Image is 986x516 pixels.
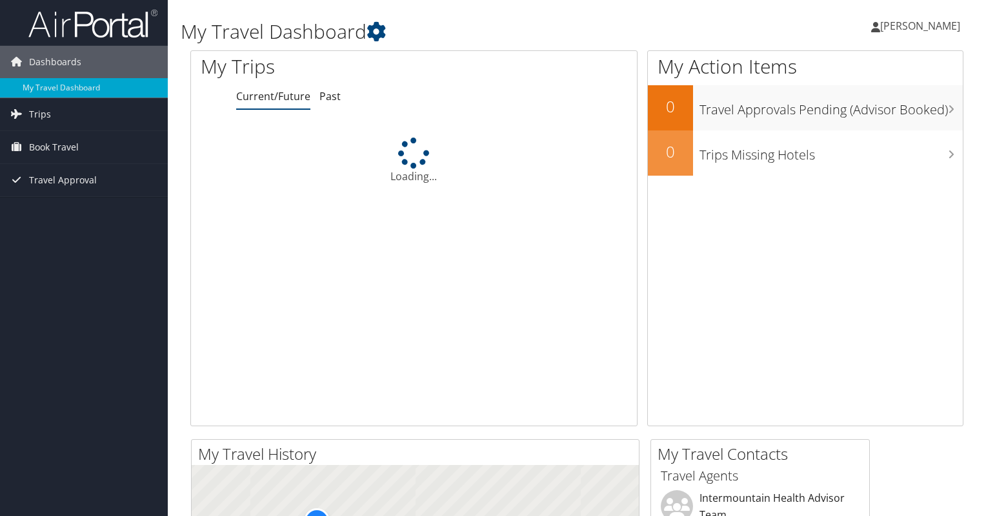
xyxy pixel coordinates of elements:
a: 0Trips Missing Hotels [648,130,963,176]
a: Current/Future [236,89,310,103]
a: [PERSON_NAME] [871,6,973,45]
a: Past [319,89,341,103]
span: Book Travel [29,131,79,163]
span: [PERSON_NAME] [880,19,960,33]
span: Trips [29,98,51,130]
span: Travel Approval [29,164,97,196]
img: airportal-logo.png [28,8,157,39]
a: 0Travel Approvals Pending (Advisor Booked) [648,85,963,130]
span: Dashboards [29,46,81,78]
h3: Travel Approvals Pending (Advisor Booked) [699,94,963,119]
h2: My Travel History [198,443,639,465]
h3: Trips Missing Hotels [699,139,963,164]
h1: My Travel Dashboard [181,18,709,45]
h3: Travel Agents [661,467,860,485]
div: Loading... [191,138,637,184]
h2: 0 [648,96,693,118]
h1: My Action Items [648,53,963,80]
h2: 0 [648,141,693,163]
h1: My Trips [201,53,441,80]
h2: My Travel Contacts [658,443,869,465]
